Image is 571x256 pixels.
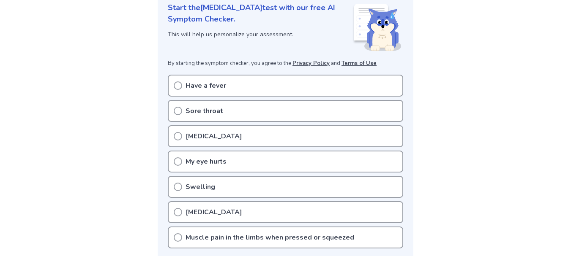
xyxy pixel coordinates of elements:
[186,182,215,192] p: Swelling
[186,81,226,91] p: Have a fever
[168,59,403,68] p: By starting the symptom checker, you agree to the and
[186,156,227,167] p: My eye hurts
[292,59,330,67] a: Privacy Policy
[186,207,242,217] p: [MEDICAL_DATA]
[168,30,352,39] p: This will help us personalize your assessment.
[186,232,354,243] p: Muscle pain in the limbs when pressed or squeezed
[342,59,377,67] a: Terms of Use
[168,2,352,25] p: Start the [MEDICAL_DATA] test with our free AI Symptom Checker.
[352,4,402,51] img: Shiba
[186,106,223,116] p: Sore throat
[186,131,242,141] p: [MEDICAL_DATA]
